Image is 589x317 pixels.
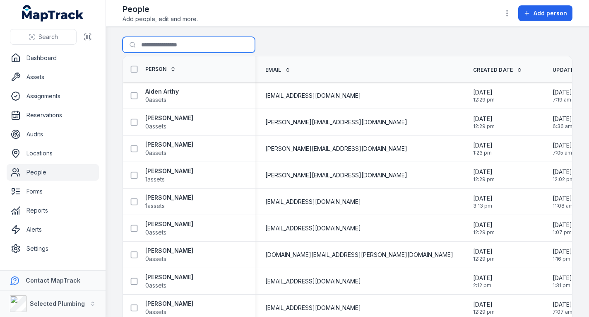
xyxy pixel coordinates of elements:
[145,194,193,210] a: [PERSON_NAME]1assets
[145,220,193,228] strong: [PERSON_NAME]
[265,224,361,232] span: [EMAIL_ADDRESS][DOMAIN_NAME]
[145,175,165,184] span: 1 assets
[145,300,193,308] strong: [PERSON_NAME]
[38,33,58,41] span: Search
[145,300,193,316] a: [PERSON_NAME]0assets
[123,15,198,23] span: Add people, edit and more.
[553,141,572,150] span: [DATE]
[7,202,99,219] a: Reports
[553,274,572,282] span: [DATE]
[145,149,166,157] span: 0 assets
[7,240,99,257] a: Settings
[265,277,361,286] span: [EMAIL_ADDRESS][DOMAIN_NAME]
[553,115,572,123] span: [DATE]
[145,202,165,210] span: 1 assets
[553,115,572,130] time: 8/15/2025, 6:36:29 AM
[145,66,167,73] span: Person
[145,167,193,175] strong: [PERSON_NAME]
[145,66,176,73] a: Person
[473,274,493,289] time: 5/14/2025, 2:12:32 PM
[145,122,166,131] span: 0 assets
[553,203,573,209] span: 11:08 am
[145,96,166,104] span: 0 assets
[145,220,193,237] a: [PERSON_NAME]0assets
[145,273,193,281] strong: [PERSON_NAME]
[473,274,493,282] span: [DATE]
[7,69,99,85] a: Assets
[553,309,572,315] span: 7:07 am
[473,194,493,203] span: [DATE]
[145,140,193,157] a: [PERSON_NAME]0assets
[553,229,572,236] span: 1:07 pm
[30,300,85,307] strong: Selected Plumbing
[145,247,193,255] strong: [PERSON_NAME]
[553,194,573,203] span: [DATE]
[473,67,513,73] span: Created Date
[145,308,166,316] span: 0 assets
[553,141,572,156] time: 8/15/2025, 7:05:36 AM
[553,247,572,262] time: 8/11/2025, 1:16:06 PM
[265,198,361,206] span: [EMAIL_ADDRESS][DOMAIN_NAME]
[473,300,495,315] time: 1/14/2025, 12:29:42 PM
[553,256,572,262] span: 1:16 pm
[265,304,361,312] span: [EMAIL_ADDRESS][DOMAIN_NAME]
[7,88,99,104] a: Assignments
[145,281,166,290] span: 0 assets
[7,164,99,181] a: People
[473,88,495,97] span: [DATE]
[473,67,522,73] a: Created Date
[265,67,291,73] a: Email
[473,256,495,262] span: 12:29 pm
[473,247,495,256] span: [DATE]
[553,194,573,209] time: 8/11/2025, 11:08:49 AM
[553,150,572,156] span: 7:05 am
[145,140,193,149] strong: [PERSON_NAME]
[518,5,572,21] button: Add person
[473,168,495,183] time: 1/14/2025, 12:29:42 PM
[145,228,166,237] span: 0 assets
[7,107,99,123] a: Reservations
[553,274,572,289] time: 8/11/2025, 1:31:49 PM
[553,221,572,236] time: 8/11/2025, 1:07:47 PM
[473,141,493,150] span: [DATE]
[473,150,493,156] span: 1:23 pm
[473,282,493,289] span: 2:12 pm
[553,97,572,103] span: 7:19 am
[265,118,407,126] span: [PERSON_NAME][EMAIL_ADDRESS][DOMAIN_NAME]
[553,247,572,256] span: [DATE]
[473,168,495,176] span: [DATE]
[26,277,80,284] strong: Contact MapTrack
[553,168,574,176] span: [DATE]
[473,194,493,209] time: 2/28/2025, 3:13:20 PM
[553,168,574,183] time: 8/11/2025, 12:02:58 PM
[145,273,193,290] a: [PERSON_NAME]0assets
[553,300,572,309] span: [DATE]
[473,115,495,123] span: [DATE]
[473,115,495,130] time: 1/14/2025, 12:29:42 PM
[145,255,166,263] span: 0 assets
[534,9,567,17] span: Add person
[145,247,193,263] a: [PERSON_NAME]0assets
[145,87,179,96] strong: Aiden Arthy
[265,251,453,259] span: [DOMAIN_NAME][EMAIL_ADDRESS][PERSON_NAME][DOMAIN_NAME]
[473,309,495,315] span: 12:29 pm
[553,300,572,315] time: 8/15/2025, 7:07:26 AM
[473,247,495,262] time: 1/14/2025, 12:29:42 PM
[7,145,99,162] a: Locations
[553,123,572,130] span: 6:36 am
[22,5,84,22] a: MapTrack
[10,29,77,45] button: Search
[473,97,495,103] span: 12:29 pm
[473,123,495,130] span: 12:29 pm
[553,88,572,97] span: [DATE]
[7,50,99,66] a: Dashboard
[265,145,407,153] span: [PERSON_NAME][EMAIL_ADDRESS][DOMAIN_NAME]
[473,300,495,309] span: [DATE]
[145,114,193,122] strong: [PERSON_NAME]
[553,221,572,229] span: [DATE]
[473,176,495,183] span: 12:29 pm
[265,171,407,179] span: [PERSON_NAME][EMAIL_ADDRESS][DOMAIN_NAME]
[473,221,495,229] span: [DATE]
[145,167,193,184] a: [PERSON_NAME]1assets
[473,221,495,236] time: 1/14/2025, 12:29:42 PM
